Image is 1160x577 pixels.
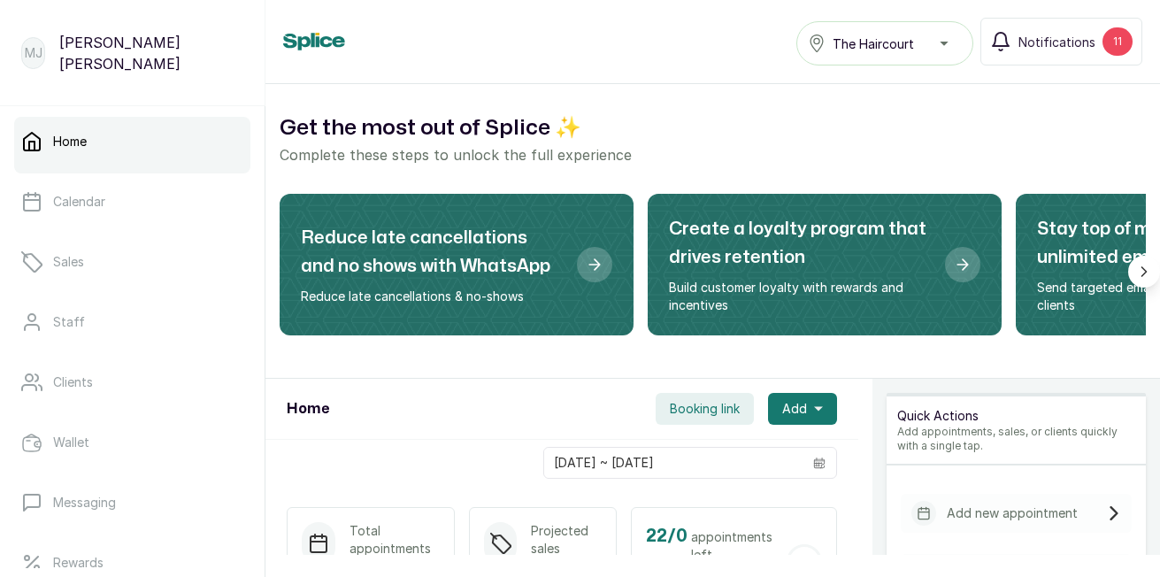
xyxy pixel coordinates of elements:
[53,193,105,211] p: Calendar
[53,434,89,451] p: Wallet
[947,504,1078,522] p: Add new appointment
[796,21,973,65] button: The Haircourt
[531,522,602,558] p: Projected sales
[53,554,104,572] p: Rewards
[669,215,931,272] h2: Create a loyalty program that drives retention
[646,522,688,550] h2: 22 / 0
[833,35,914,53] span: The Haircourt
[14,237,250,287] a: Sales
[280,194,634,335] div: Reduce late cancellations and no shows with WhatsApp
[656,393,754,425] button: Booking link
[287,398,329,419] h1: Home
[25,44,42,62] p: MJ
[280,144,1146,165] p: Complete these steps to unlock the full experience
[897,407,1135,425] p: Quick Actions
[53,373,93,391] p: Clients
[301,288,563,305] p: Reduce late cancellations & no-shows
[980,18,1142,65] button: Notifications11
[648,194,1002,335] div: Create a loyalty program that drives retention
[14,478,250,527] a: Messaging
[350,522,440,558] p: Total appointments
[53,494,116,512] p: Messaging
[301,224,563,281] h2: Reduce late cancellations and no shows with WhatsApp
[670,400,740,418] span: Booking link
[691,528,772,564] span: appointments left
[53,313,85,331] p: Staff
[53,253,84,271] p: Sales
[813,457,826,469] svg: calendar
[1018,33,1095,51] span: Notifications
[14,117,250,166] a: Home
[53,133,87,150] p: Home
[280,112,1146,144] h2: Get the most out of Splice ✨
[14,358,250,407] a: Clients
[544,448,803,478] input: Select date
[669,279,931,314] p: Build customer loyalty with rewards and incentives
[14,297,250,347] a: Staff
[59,32,243,74] p: [PERSON_NAME] [PERSON_NAME]
[768,393,837,425] button: Add
[14,418,250,467] a: Wallet
[14,177,250,227] a: Calendar
[897,425,1135,453] p: Add appointments, sales, or clients quickly with a single tap.
[782,400,807,418] span: Add
[1102,27,1133,56] div: 11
